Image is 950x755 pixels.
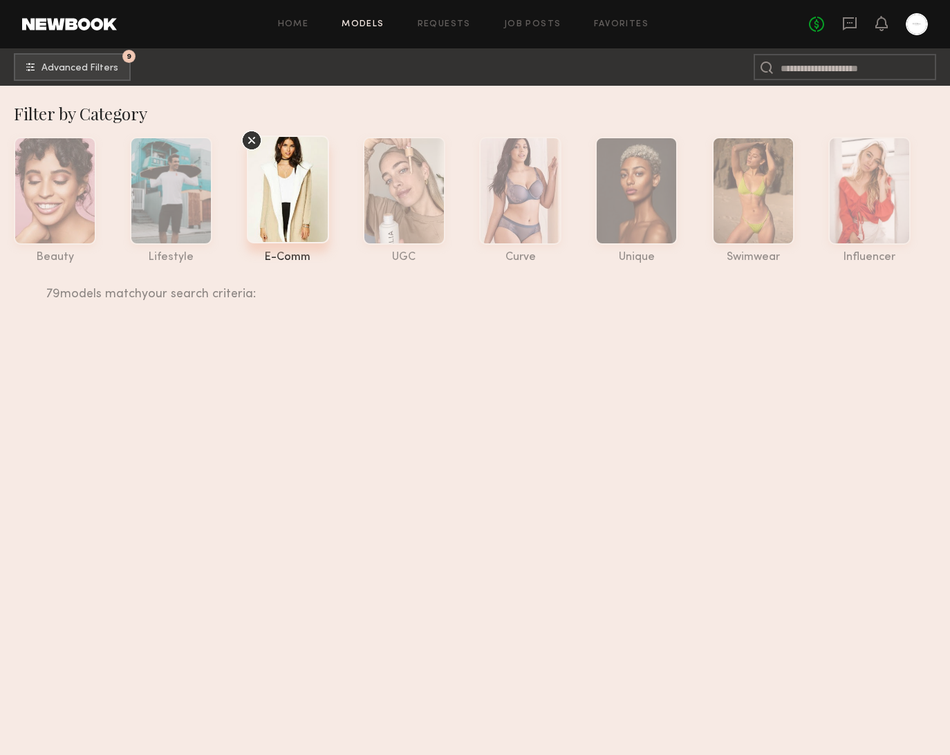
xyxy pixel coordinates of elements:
a: Requests [418,20,471,29]
button: 9Advanced Filters [14,53,131,81]
div: swimwear [712,252,794,263]
div: UGC [363,252,445,263]
div: lifestyle [130,252,212,263]
div: e-comm [247,252,329,263]
span: Advanced Filters [41,64,118,73]
a: Job Posts [504,20,561,29]
a: Models [342,20,384,29]
div: Filter by Category [14,102,950,124]
div: unique [595,252,678,263]
div: 79 models match your search criteria: [46,272,906,301]
div: beauty [14,252,96,263]
div: curve [479,252,561,263]
div: influencer [828,252,911,263]
a: Home [278,20,309,29]
a: Favorites [594,20,649,29]
span: 9 [127,53,131,59]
